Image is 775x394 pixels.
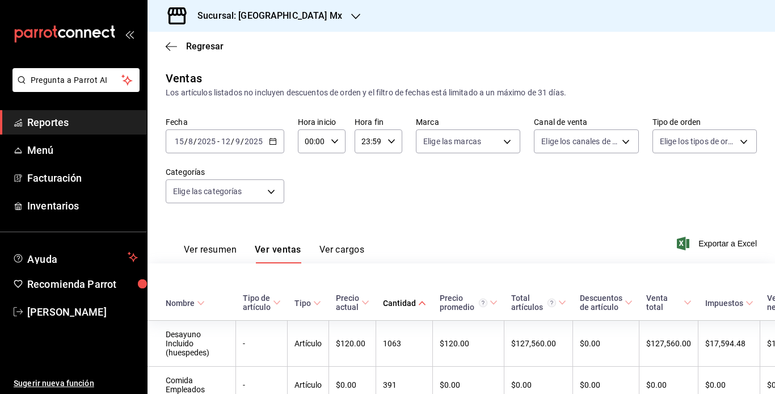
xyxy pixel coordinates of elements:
[27,142,138,158] span: Menú
[31,74,122,86] span: Pregunta a Parrot AI
[174,137,184,146] input: --
[27,276,138,292] span: Recomienda Parrot
[376,321,433,367] td: 1063
[241,137,244,146] span: /
[298,118,346,126] label: Hora inicio
[186,41,224,52] span: Regresar
[504,321,573,367] td: $127,560.00
[383,299,426,308] span: Cantidad
[534,118,638,126] label: Canal de venta
[423,136,481,147] span: Elige las marcas
[440,294,487,312] div: Precio promedio
[217,137,220,146] span: -
[440,294,498,312] span: Precio promedio
[255,244,301,263] button: Ver ventas
[329,321,376,367] td: $120.00
[652,118,757,126] label: Tipo de orden
[166,299,205,308] span: Nombre
[639,321,698,367] td: $127,560.00
[294,299,311,308] div: Tipo
[660,136,736,147] span: Elige los tipos de orden
[235,137,241,146] input: --
[383,299,416,308] div: Cantidad
[580,294,633,312] span: Descuentos de artículo
[14,378,138,389] span: Sugerir nueva función
[511,294,566,312] span: Total artículos
[580,294,622,312] div: Descuentos de artículo
[184,244,364,263] div: navigation tabs
[244,137,263,146] input: ----
[12,68,140,92] button: Pregunta a Parrot AI
[288,321,329,367] td: Artículo
[433,321,504,367] td: $120.00
[27,170,138,186] span: Facturación
[646,294,692,312] span: Venta total
[166,118,284,126] label: Fecha
[547,299,556,307] svg: El total artículos considera cambios de precios en los artículos así como costos adicionales por ...
[698,321,760,367] td: $17,594.48
[236,321,288,367] td: -
[336,294,369,312] span: Precio actual
[231,137,234,146] span: /
[27,250,123,264] span: Ayuda
[416,118,520,126] label: Marca
[197,137,216,146] input: ----
[166,168,284,176] label: Categorías
[188,9,342,23] h3: Sucursal: [GEOGRAPHIC_DATA] Mx
[679,237,757,250] button: Exportar a Excel
[243,294,281,312] span: Tipo de artículo
[8,82,140,94] a: Pregunta a Parrot AI
[336,294,359,312] div: Precio actual
[511,294,556,312] div: Total artículos
[541,136,617,147] span: Elige los canales de venta
[173,186,242,197] span: Elige las categorías
[184,244,237,263] button: Ver resumen
[319,244,365,263] button: Ver cargos
[705,299,743,308] div: Impuestos
[27,198,138,213] span: Inventarios
[479,299,487,307] svg: Precio promedio = Total artículos / cantidad
[243,294,271,312] div: Tipo de artículo
[294,299,321,308] span: Tipo
[646,294,681,312] div: Venta total
[125,30,134,39] button: open_drawer_menu
[148,321,236,367] td: Desayuno Incluido (huespedes)
[166,299,195,308] div: Nombre
[184,137,188,146] span: /
[193,137,197,146] span: /
[355,118,402,126] label: Hora fin
[221,137,231,146] input: --
[573,321,639,367] td: $0.00
[27,304,138,320] span: [PERSON_NAME]
[166,70,202,87] div: Ventas
[705,299,753,308] span: Impuestos
[188,137,193,146] input: --
[166,87,757,99] div: Los artículos listados no incluyen descuentos de orden y el filtro de fechas está limitado a un m...
[27,115,138,130] span: Reportes
[166,41,224,52] button: Regresar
